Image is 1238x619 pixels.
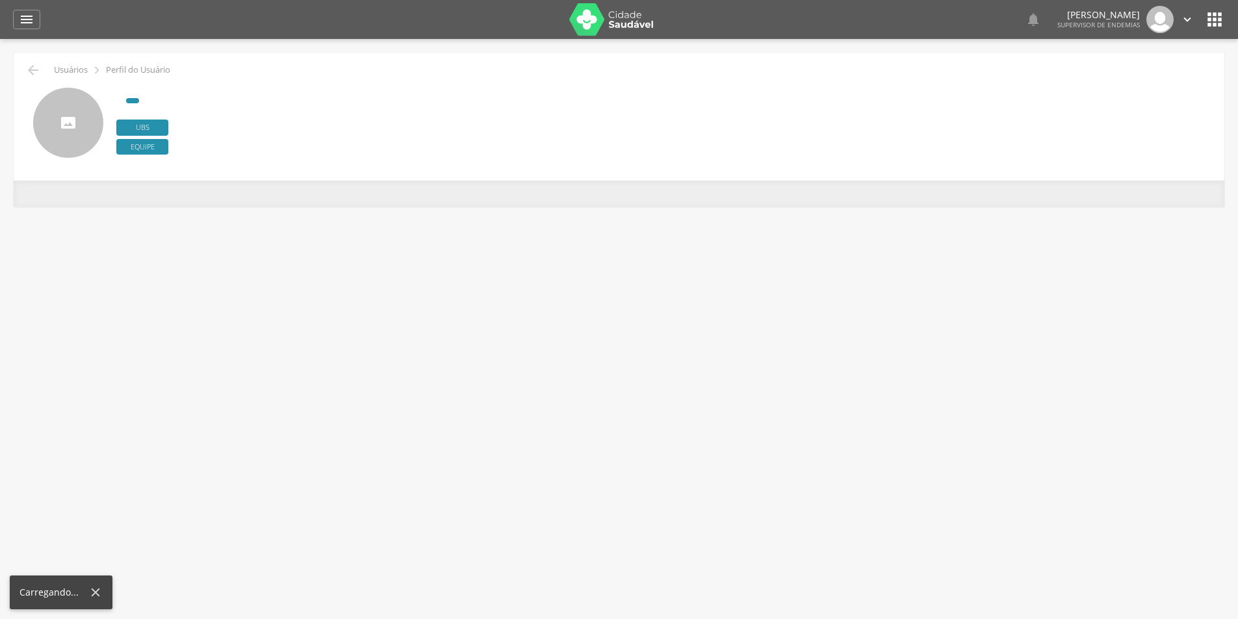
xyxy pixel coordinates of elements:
[19,12,34,27] i: 
[13,10,40,29] a: 
[116,120,168,136] span: Ubs
[25,62,41,78] i: Voltar
[1180,6,1194,33] a: 
[1025,12,1041,27] i: 
[116,139,168,155] span: Equipe
[90,63,104,77] i: 
[54,65,88,75] p: Usuários
[1180,12,1194,27] i: 
[1057,20,1140,29] span: Supervisor de Endemias
[1204,9,1225,30] i: 
[1057,10,1140,19] p: [PERSON_NAME]
[106,65,170,75] p: Perfil do Usuário
[1025,6,1041,33] a: 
